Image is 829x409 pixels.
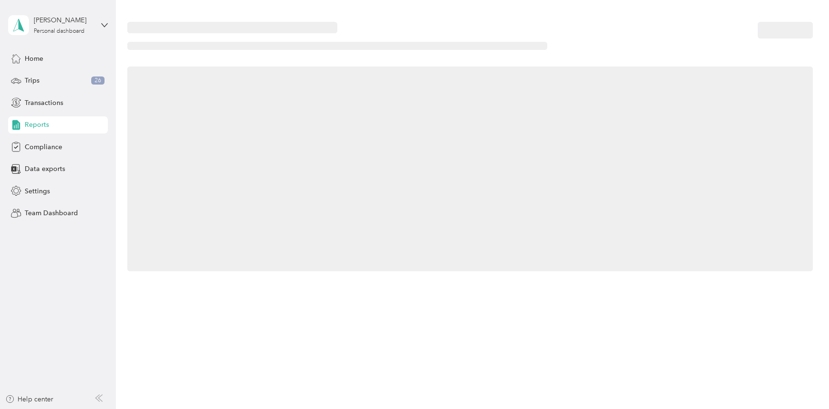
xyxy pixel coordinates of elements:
[34,29,85,34] div: Personal dashboard
[5,394,54,404] button: Help center
[25,120,49,130] span: Reports
[25,208,78,218] span: Team Dashboard
[25,142,62,152] span: Compliance
[776,356,829,409] iframe: Everlance-gr Chat Button Frame
[25,98,63,108] span: Transactions
[25,54,43,64] span: Home
[25,76,39,86] span: Trips
[34,15,93,25] div: [PERSON_NAME]
[91,76,105,85] span: 26
[25,186,50,196] span: Settings
[25,164,65,174] span: Data exports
